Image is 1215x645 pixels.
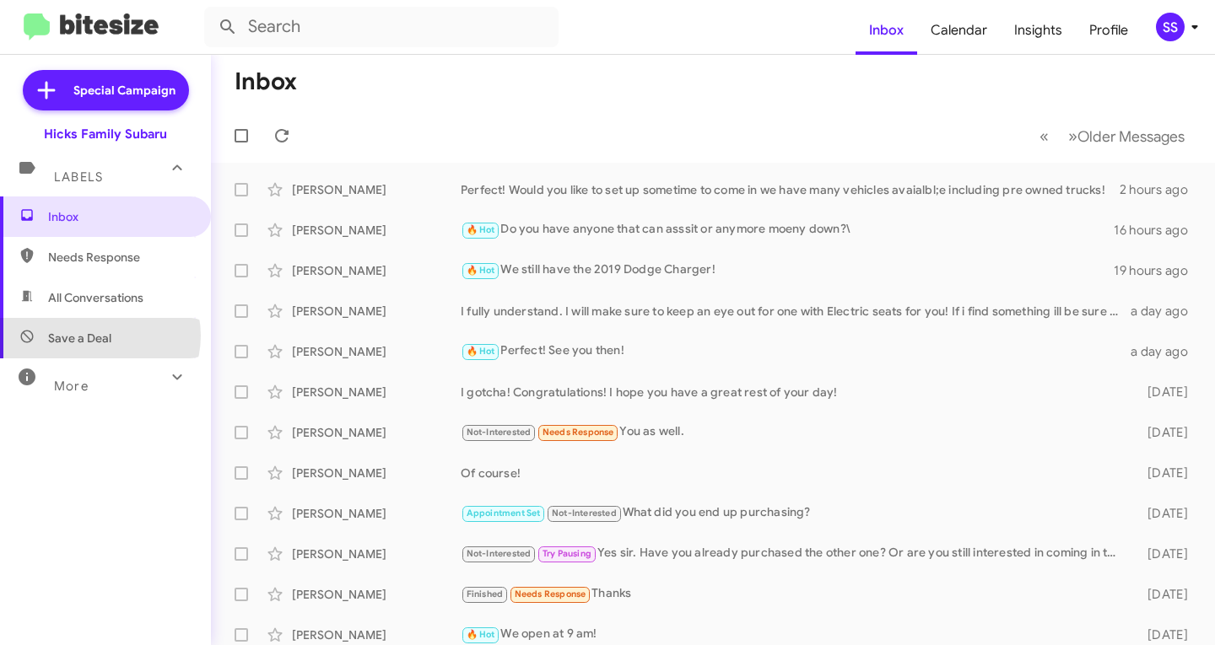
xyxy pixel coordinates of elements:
span: » [1068,126,1077,147]
div: Do you have anyone that can asssit or anymore moeny down?\ [461,220,1114,239]
h1: Inbox [235,68,297,95]
span: Not-Interested [552,508,617,519]
div: [PERSON_NAME] [292,303,461,320]
button: Next [1058,119,1195,153]
div: [PERSON_NAME] [292,181,461,198]
span: Older Messages [1077,127,1185,146]
span: Needs Response [48,249,192,266]
span: Try Pausing [543,548,591,559]
div: SS [1156,13,1185,41]
span: Appointment Set [467,508,541,519]
span: 🔥 Hot [467,346,495,357]
div: a day ago [1128,343,1201,360]
div: [DATE] [1128,586,1201,603]
span: Needs Response [543,427,614,438]
div: [PERSON_NAME] [292,586,461,603]
div: [DATE] [1128,626,1201,643]
span: Inbox [48,208,192,225]
div: [PERSON_NAME] [292,262,461,279]
span: Special Campaign [73,82,175,99]
span: 🔥 Hot [467,629,495,640]
div: Yes sir. Have you already purchased the other one? Or are you still interested in coming in to ch... [461,544,1128,563]
div: [DATE] [1128,546,1201,562]
a: Special Campaign [23,70,189,110]
span: Labels [54,169,103,185]
span: Not-Interested [467,427,532,438]
div: Perfect! See you then! [461,341,1128,361]
a: Calendar [917,6,1001,55]
div: Of course! [461,465,1128,481]
div: 19 hours ago [1114,262,1201,279]
span: More [54,379,89,394]
div: [DATE] [1128,465,1201,481]
div: [PERSON_NAME] [292,343,461,360]
div: [PERSON_NAME] [292,424,461,441]
span: Save a Deal [48,330,111,347]
a: Profile [1076,6,1142,55]
span: 🔥 Hot [467,265,495,276]
div: 16 hours ago [1114,222,1201,239]
div: [PERSON_NAME] [292,222,461,239]
div: I fully understand. I will make sure to keep an eye out for one with Electric seats for you! If i... [461,303,1128,320]
span: 🔥 Hot [467,224,495,235]
div: [PERSON_NAME] [292,546,461,562]
button: Previous [1029,119,1059,153]
span: « [1039,126,1049,147]
nav: Page navigation example [1030,119,1195,153]
div: Thanks [461,584,1128,604]
button: SS [1142,13,1196,41]
div: I gotcha! Congratulations! I hope you have a great rest of your day! [461,384,1128,400]
div: [PERSON_NAME] [292,626,461,643]
div: We open at 9 am! [461,625,1128,644]
div: Hicks Family Subaru [44,126,167,142]
div: [PERSON_NAME] [292,505,461,522]
a: Insights [1001,6,1076,55]
span: Needs Response [515,589,586,599]
span: Finished [467,589,504,599]
div: We still have the 2019 Dodge Charger! [461,261,1114,280]
span: All Conversations [48,289,143,306]
a: Inbox [856,6,917,55]
div: a day ago [1128,303,1201,320]
div: What did you end up purchasing? [461,503,1128,523]
div: [PERSON_NAME] [292,384,461,400]
div: Perfect! Would you like to set up sometime to come in we have many vehicles avaialbl;e including ... [461,181,1120,198]
div: 2 hours ago [1120,181,1201,198]
div: [DATE] [1128,384,1201,400]
div: [PERSON_NAME] [292,465,461,481]
div: [DATE] [1128,424,1201,441]
span: Not-Interested [467,548,532,559]
div: You as well. [461,422,1128,442]
div: [DATE] [1128,505,1201,522]
input: Search [204,7,559,47]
